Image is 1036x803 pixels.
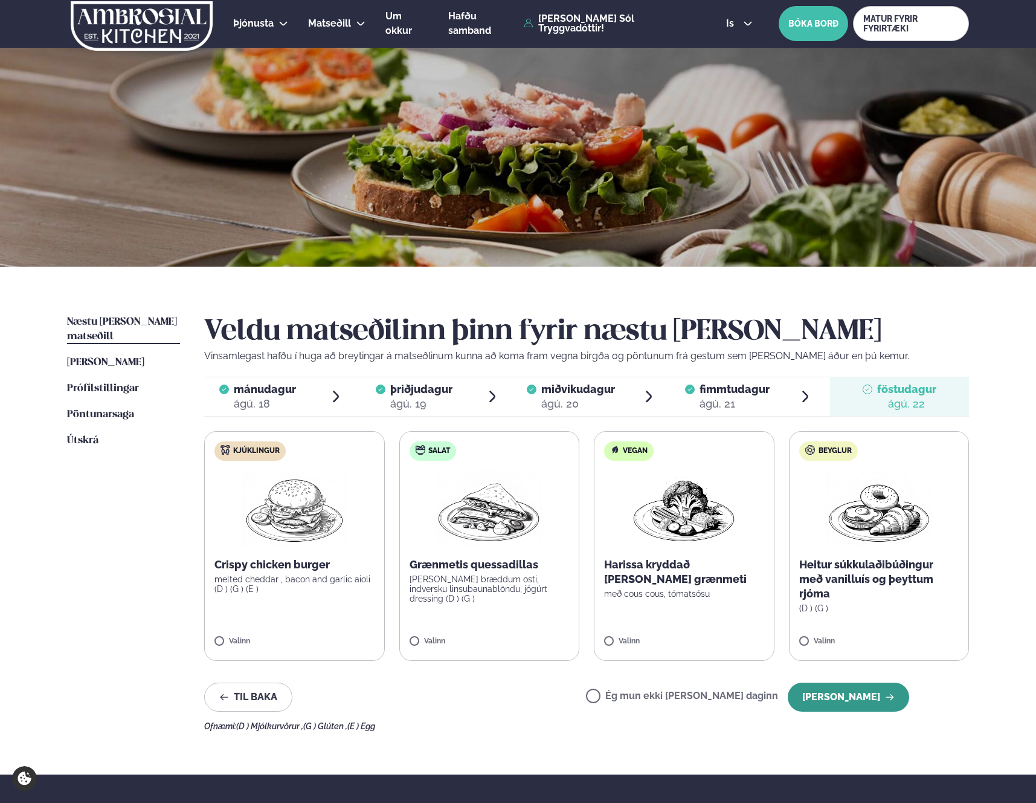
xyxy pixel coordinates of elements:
[610,445,620,455] img: Vegan.svg
[410,558,570,572] p: Grænmetis quessadillas
[428,446,450,456] span: Salat
[410,574,570,603] p: [PERSON_NAME] bræddum osti, indversku linsubaunablöndu, jógúrt dressing (D ) (G )
[416,445,425,455] img: salad.svg
[716,19,762,28] button: is
[220,445,230,455] img: chicken.svg
[541,397,615,411] div: ágú. 20
[700,383,770,395] span: fimmtudagur
[204,349,969,363] p: Vinsamlegast hafðu í huga að breytingar á matseðlinum kunna að koma fram vegna birgða og pöntunum...
[524,14,698,33] a: [PERSON_NAME] Sól Tryggvadóttir!
[385,9,428,38] a: Um okkur
[233,446,280,456] span: Kjúklingur
[799,558,959,601] p: Heitur súkkulaðibúðingur með vanilluís og þeyttum rjóma
[623,446,648,456] span: Vegan
[631,470,737,548] img: Vegan.png
[67,383,139,394] span: Prófílstillingar
[604,589,764,599] p: með cous cous, tómatsósu
[67,315,180,344] a: Næstu [PERSON_NAME] matseðill
[214,574,375,594] p: melted cheddar , bacon and garlic aioli (D ) (G ) (E )
[877,397,936,411] div: ágú. 22
[308,16,351,31] a: Matseðill
[853,6,969,41] a: MATUR FYRIR FYRIRTÆKI
[541,383,615,395] span: miðvikudagur
[204,315,969,349] h2: Veldu matseðilinn þinn fyrir næstu [PERSON_NAME]
[385,10,412,36] span: Um okkur
[448,10,491,36] span: Hafðu samband
[67,434,98,448] a: Útskrá
[204,721,969,731] div: Ofnæmi:
[214,558,375,572] p: Crispy chicken burger
[308,18,351,29] span: Matseðill
[779,6,848,41] button: BÓKA BORÐ
[303,721,347,731] span: (G ) Glúten ,
[67,382,139,396] a: Prófílstillingar
[234,383,296,395] span: mánudagur
[233,18,274,29] span: Þjónusta
[788,683,909,712] button: [PERSON_NAME]
[347,721,375,731] span: (E ) Egg
[67,408,134,422] a: Pöntunarsaga
[67,356,144,370] a: [PERSON_NAME]
[448,9,518,38] a: Hafðu samband
[67,435,98,446] span: Útskrá
[67,357,144,368] span: [PERSON_NAME]
[390,383,452,395] span: þriðjudagur
[67,317,177,342] span: Næstu [PERSON_NAME] matseðill
[236,721,303,731] span: (D ) Mjólkurvörur ,
[233,16,274,31] a: Þjónusta
[877,383,936,395] span: föstudagur
[241,470,348,548] img: Hamburger.png
[799,603,959,613] p: (D ) (G )
[390,397,452,411] div: ágú. 19
[12,766,37,791] a: Cookie settings
[819,446,852,456] span: Beyglur
[234,397,296,411] div: ágú. 18
[726,19,738,28] span: is
[69,1,214,51] img: logo
[67,409,134,420] span: Pöntunarsaga
[805,445,816,455] img: bagle-new-16px.svg
[826,470,932,548] img: Croissant.png
[604,558,764,587] p: Harissa kryddað [PERSON_NAME] grænmeti
[700,397,770,411] div: ágú. 21
[204,683,292,712] button: Til baka
[436,470,542,548] img: Quesadilla.png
